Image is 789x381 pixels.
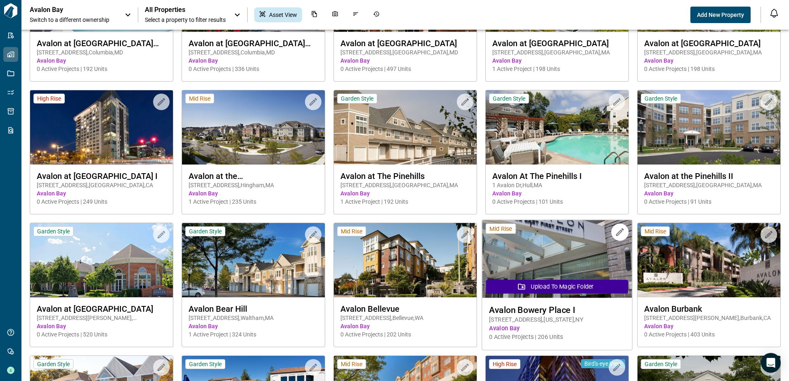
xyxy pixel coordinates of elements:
[697,11,744,19] span: Add New Property
[584,360,622,367] span: Bird's-eye View
[644,314,774,322] span: [STREET_ADDRESS][PERSON_NAME] , Burbank , CA
[492,38,622,48] span: Avalon at [GEOGRAPHIC_DATA]
[489,225,512,233] span: Mid Rise
[189,48,318,56] span: [STREET_ADDRESS] , Columbia , MD
[340,314,470,322] span: [STREET_ADDRESS] , Bellevue , WA
[492,189,622,198] span: Avalon Bay
[638,223,780,297] img: property-asset
[644,48,774,56] span: [STREET_ADDRESS] , [GEOGRAPHIC_DATA] , MA
[486,280,628,294] button: Upload to Magic Folder
[37,322,166,330] span: Avalon Bay
[644,181,774,189] span: [STREET_ADDRESS] , [GEOGRAPHIC_DATA] , MA
[341,360,362,368] span: Mid Rise
[690,7,751,23] button: Add New Property
[334,90,477,165] img: property-asset
[768,7,781,20] button: Open notification feed
[327,7,343,22] div: Photos
[341,95,373,102] span: Garden Style
[37,360,70,368] span: Garden Style
[493,95,525,102] span: Garden Style
[340,198,470,206] span: 1 Active Project | 192 Units
[644,330,774,339] span: 0 Active Projects | 403 Units
[644,189,774,198] span: Avalon Bay
[645,95,677,102] span: Garden Style
[492,198,622,206] span: 0 Active Projects | 101 Units
[189,322,318,330] span: Avalon Bay
[492,65,622,73] span: 1 Active Project | 198 Units
[189,95,210,102] span: Mid Rise
[189,38,318,48] span: Avalon at [GEOGRAPHIC_DATA][PERSON_NAME]
[340,322,470,330] span: Avalon Bay
[189,56,318,65] span: Avalon Bay
[37,171,166,181] span: Avalon at [GEOGRAPHIC_DATA] I
[145,6,226,14] span: All Properties
[492,48,622,56] span: [STREET_ADDRESS] , [GEOGRAPHIC_DATA] , MA
[37,304,166,314] span: Avalon at [GEOGRAPHIC_DATA]
[189,314,318,322] span: [STREET_ADDRESS] , Waltham , MA
[37,38,166,48] span: Avalon at [GEOGRAPHIC_DATA][PERSON_NAME]
[492,56,622,65] span: Avalon Bay
[182,223,325,297] img: property-asset
[645,228,666,235] span: Mid Rise
[189,65,318,73] span: 0 Active Projects | 336 Units
[489,305,625,315] span: Avalon Bowery Place I
[645,360,677,368] span: Garden Style
[482,220,632,298] img: property-asset
[761,353,781,373] div: Open Intercom Messenger
[145,16,226,24] span: Select a property to filter results
[189,330,318,339] span: 1 Active Project | 324 Units
[189,360,222,368] span: Garden Style
[37,228,70,235] span: Garden Style
[37,65,166,73] span: 0 Active Projects | 192 Units
[189,181,318,189] span: [STREET_ADDRESS] , Hingham , MA
[489,315,625,324] span: [STREET_ADDRESS] , [US_STATE] , NY
[334,223,477,297] img: property-asset
[182,90,325,165] img: property-asset
[347,7,364,22] div: Issues & Info
[341,228,362,235] span: Mid Rise
[368,7,385,22] div: Job History
[340,189,470,198] span: Avalon Bay
[269,11,297,19] span: Asset View
[30,90,173,165] img: property-asset
[189,171,318,181] span: Avalon at the [GEOGRAPHIC_DATA]
[340,181,470,189] span: [STREET_ADDRESS] , [GEOGRAPHIC_DATA] , MA
[340,38,470,48] span: Avalon at [GEOGRAPHIC_DATA]
[489,333,625,341] span: 0 Active Projects | 206 Units
[37,198,166,206] span: 0 Active Projects | 249 Units
[30,16,116,24] span: Switch to a different ownership
[37,95,61,102] span: High Rise
[37,48,166,56] span: [STREET_ADDRESS] , Columbia , MD
[644,171,774,181] span: Avalon at the Pinehills II
[340,171,470,181] span: Avalon at The Pinehills
[340,48,470,56] span: [STREET_ADDRESS] , [GEOGRAPHIC_DATA] , MD
[189,228,222,235] span: Garden Style
[340,330,470,339] span: 0 Active Projects | 202 Units
[189,198,318,206] span: 1 Active Project | 235 Units
[306,7,323,22] div: Documents
[644,38,774,48] span: Avalon at [GEOGRAPHIC_DATA]
[644,322,774,330] span: Avalon Bay
[37,189,166,198] span: Avalon Bay
[644,56,774,65] span: Avalon Bay
[644,198,774,206] span: 0 Active Projects | 91 Units
[638,90,780,165] img: property-asset
[644,304,774,314] span: Avalon Burbank
[189,304,318,314] span: Avalon Bear Hill
[30,223,173,297] img: property-asset
[492,181,622,189] span: 1 Avalon Dr , Hull , MA
[340,56,470,65] span: Avalon Bay
[37,330,166,339] span: 0 Active Projects | 520 Units
[189,189,318,198] span: Avalon Bay
[340,304,470,314] span: Avalon Bellevue
[489,324,625,333] span: Avalon Bay
[37,314,166,322] span: [STREET_ADDRESS][PERSON_NAME] , [GEOGRAPHIC_DATA] , MD
[493,360,517,368] span: High Rise
[644,65,774,73] span: 0 Active Projects | 198 Units
[492,171,622,181] span: Avalon At The Pinehills I
[30,6,104,14] p: Avalon Bay
[37,181,166,189] span: [STREET_ADDRESS] , [GEOGRAPHIC_DATA] , CA
[254,7,302,22] div: Asset View
[37,56,166,65] span: Avalon Bay
[486,90,628,165] img: property-asset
